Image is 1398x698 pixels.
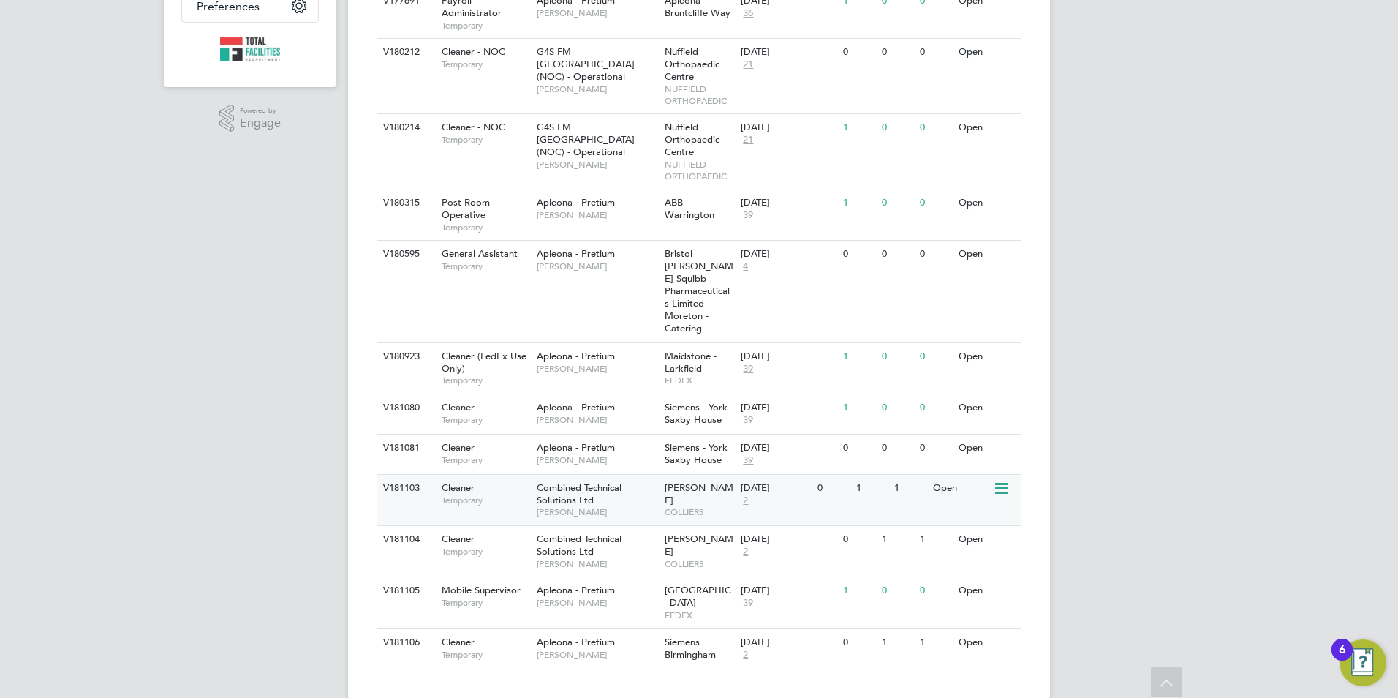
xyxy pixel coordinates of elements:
[537,260,657,272] span: [PERSON_NAME]
[442,45,505,58] span: Cleaner - NOC
[665,247,733,334] span: Bristol [PERSON_NAME] Squibb Pharmaceuticals Limited - Moreton - Catering
[442,59,529,70] span: Temporary
[878,189,916,217] div: 0
[379,39,431,66] div: V180212
[741,363,755,375] span: 39
[537,121,635,158] span: G4S FM [GEOGRAPHIC_DATA] (NOC) - Operational
[741,46,836,59] div: [DATE]
[916,435,954,462] div: 0
[741,134,755,146] span: 21
[442,481,475,494] span: Cleaner
[839,343,877,370] div: 1
[665,350,717,375] span: Maidstone - Larkfield
[878,343,916,370] div: 0
[379,435,431,462] div: V181081
[955,435,1019,462] div: Open
[379,343,431,370] div: V180923
[853,475,891,502] div: 1
[916,394,954,421] div: 0
[878,241,916,268] div: 0
[537,247,615,260] span: Apleona - Pretium
[665,441,728,466] span: Siemens - York Saxby House
[878,39,916,66] div: 0
[916,629,954,656] div: 1
[741,585,836,597] div: [DATE]
[1339,650,1345,669] div: 6
[537,649,657,661] span: [PERSON_NAME]
[537,481,621,506] span: Combined Technical Solutions Ltd
[537,196,615,209] span: Apleona - Pretium
[916,189,954,217] div: 0
[955,189,1019,217] div: Open
[839,114,877,141] div: 1
[839,629,877,656] div: 0
[839,394,877,421] div: 1
[442,414,529,426] span: Temporary
[537,441,615,454] span: Apleona - Pretium
[878,394,916,421] div: 0
[442,649,529,661] span: Temporary
[379,394,431,421] div: V181080
[379,189,431,217] div: V180315
[741,454,755,467] span: 39
[537,584,615,596] span: Apleona - Pretium
[442,222,529,233] span: Temporary
[537,83,657,95] span: [PERSON_NAME]
[955,629,1019,656] div: Open
[814,475,852,502] div: 0
[955,526,1019,553] div: Open
[537,454,657,466] span: [PERSON_NAME]
[665,196,714,221] span: ABB Warrington
[916,39,954,66] div: 0
[891,475,929,502] div: 1
[878,577,916,604] div: 0
[442,121,505,133] span: Cleaner - NOC
[240,105,281,117] span: Powered by
[442,584,521,596] span: Mobile Supervisor
[741,414,755,427] span: 39
[665,636,716,661] span: Siemens Birmingham
[741,197,836,209] div: [DATE]
[916,114,954,141] div: 0
[916,241,954,268] div: 0
[878,526,916,553] div: 1
[955,39,1019,66] div: Open
[839,435,877,462] div: 0
[665,506,734,518] span: COLLIERS
[741,209,755,222] span: 39
[665,159,734,181] span: NUFFIELD ORTHOPAEDIC
[916,577,954,604] div: 0
[537,558,657,570] span: [PERSON_NAME]
[442,441,475,454] span: Cleaner
[442,454,529,466] span: Temporary
[442,20,529,31] span: Temporary
[741,248,836,260] div: [DATE]
[537,45,635,83] span: G4S FM [GEOGRAPHIC_DATA] (NOC) - Operational
[741,350,836,363] div: [DATE]
[442,260,529,272] span: Temporary
[379,577,431,604] div: V181105
[442,375,529,386] span: Temporary
[442,597,529,609] span: Temporary
[240,117,281,130] span: Engage
[442,247,518,260] span: General Assistant
[741,637,836,649] div: [DATE]
[839,39,877,66] div: 0
[537,209,657,221] span: [PERSON_NAME]
[537,350,615,362] span: Apleona - Pretium
[741,121,836,134] div: [DATE]
[955,241,1019,268] div: Open
[741,533,836,546] div: [DATE]
[665,401,728,426] span: Siemens - York Saxby House
[537,363,657,375] span: [PERSON_NAME]
[955,577,1019,604] div: Open
[220,37,280,61] img: tfrecruitment-logo-retina.png
[537,7,657,19] span: [PERSON_NAME]
[442,134,529,146] span: Temporary
[219,105,282,132] a: Powered byEngage
[442,401,475,413] span: Cleaner
[741,7,755,20] span: 36
[741,597,755,609] span: 39
[741,59,755,71] span: 21
[878,629,916,656] div: 1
